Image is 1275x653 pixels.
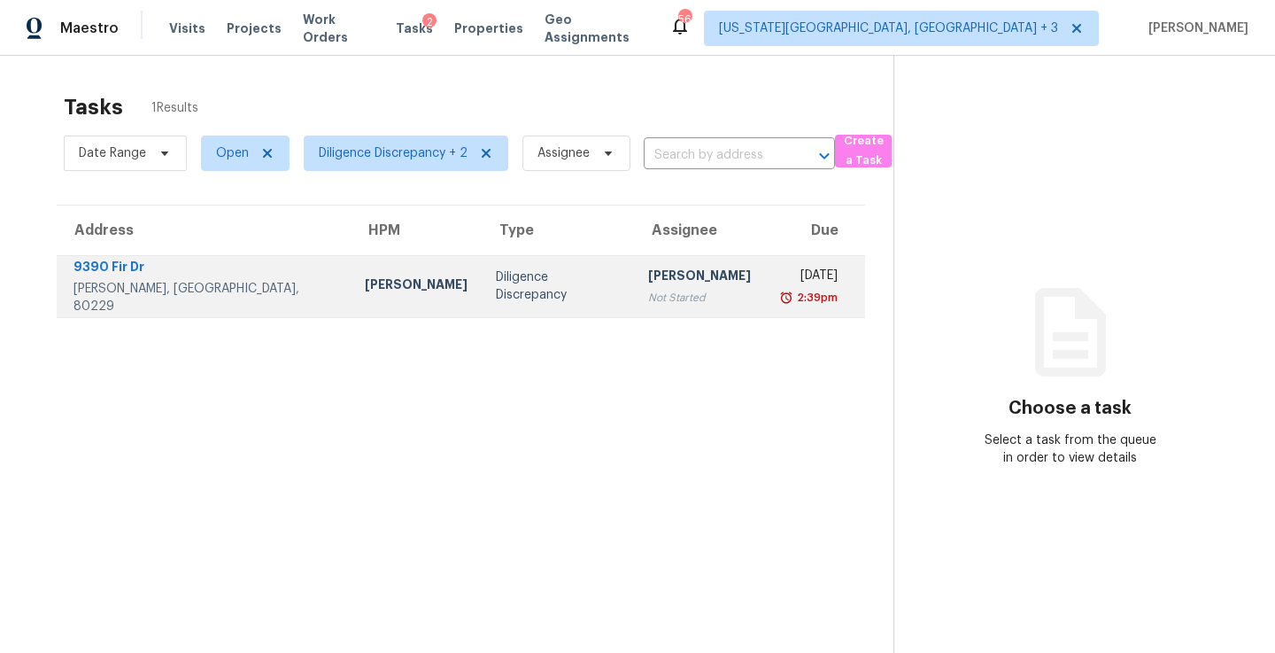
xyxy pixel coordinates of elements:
[644,142,785,169] input: Search by address
[537,144,590,162] span: Assignee
[454,19,523,37] span: Properties
[303,11,375,46] span: Work Orders
[793,289,838,307] div: 2:39pm
[151,99,198,117] span: 1 Results
[73,258,336,280] div: 9390 Fir Dr
[779,267,837,289] div: [DATE]
[73,280,336,315] div: [PERSON_NAME], [GEOGRAPHIC_DATA], 80229
[482,206,634,255] th: Type
[648,267,751,289] div: [PERSON_NAME]
[496,268,620,304] div: Diligence Discrepancy
[64,98,123,116] h2: Tasks
[216,144,249,162] span: Open
[365,276,467,298] div: [PERSON_NAME]
[396,22,433,35] span: Tasks
[982,431,1158,467] div: Select a task from the queue in order to view details
[765,206,864,255] th: Due
[634,206,765,255] th: Assignee
[351,206,482,255] th: HPM
[169,19,205,37] span: Visits
[319,144,467,162] span: Diligence Discrepancy + 2
[779,289,793,307] img: Overdue Alarm Icon
[545,11,648,46] span: Geo Assignments
[648,289,751,307] div: Not Started
[1008,400,1132,417] h3: Choose a task
[844,131,883,172] span: Create a Task
[678,11,691,28] div: 56
[1141,19,1248,37] span: [PERSON_NAME]
[422,13,437,31] div: 2
[79,144,146,162] span: Date Range
[812,144,837,168] button: Open
[835,135,892,167] button: Create a Task
[57,206,351,255] th: Address
[719,19,1058,37] span: [US_STATE][GEOGRAPHIC_DATA], [GEOGRAPHIC_DATA] + 3
[60,19,119,37] span: Maestro
[227,19,282,37] span: Projects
